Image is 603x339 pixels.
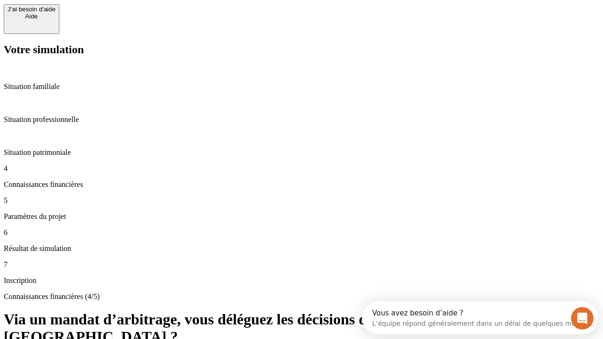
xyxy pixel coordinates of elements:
[4,115,599,124] p: Situation professionnelle
[4,228,599,237] p: 6
[4,292,599,301] p: Connaissances financières (4/5)
[8,6,56,13] div: J’ai besoin d'aide
[4,260,599,269] p: 7
[4,148,599,157] p: Situation patrimoniale
[4,43,599,56] h2: Votre simulation
[4,164,599,173] p: 4
[4,4,59,34] button: J’ai besoin d'aideAide
[4,180,599,189] p: Connaissances financières
[4,4,260,30] div: Ouvrir le Messenger Intercom
[4,82,599,91] p: Situation familiale
[4,244,599,253] p: Résultat de simulation
[571,307,594,330] iframe: Intercom live chat
[4,212,599,221] p: Paramètres du projet
[8,13,56,20] div: Aide
[4,276,599,285] p: Inscription
[10,16,232,25] div: L’équipe répond généralement dans un délai de quelques minutes.
[4,196,599,205] p: 5
[10,8,232,16] div: Vous avez besoin d’aide ?
[362,301,598,334] iframe: Intercom live chat discovery launcher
